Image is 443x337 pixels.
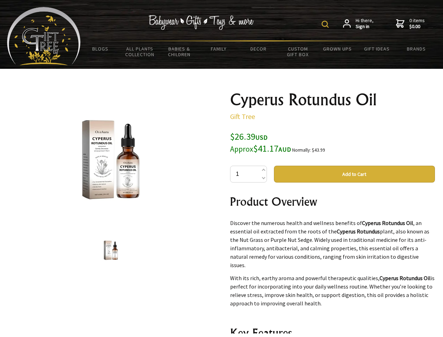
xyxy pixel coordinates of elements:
[343,18,374,30] a: Hi there,Sign in
[56,105,166,214] img: Cyperus Rotundus Oil
[230,219,435,269] p: Discover the numerous health and wellness benefits of , an essential oil extracted from the roots...
[81,41,120,56] a: BLOGS
[230,193,435,210] h2: Product Overview
[199,41,239,56] a: Family
[357,41,397,56] a: Gift Ideas
[239,41,278,56] a: Decor
[317,41,357,56] a: Grown Ups
[230,131,291,154] span: $26.39 $41.17
[409,17,425,30] span: 0 items
[120,41,160,62] a: All Plants Collection
[230,91,435,108] h1: Cyperus Rotundus Oil
[409,24,425,30] strong: $0.00
[230,274,435,308] p: With its rich, earthy aroma and powerful therapeutic qualities, is perfect for incorporating into...
[149,15,254,30] img: Babywear - Gifts - Toys & more
[322,21,329,28] img: product search
[278,145,291,153] span: AUD
[337,228,380,235] strong: Cyperus Rotundus
[274,166,435,183] button: Add to Cart
[356,24,374,30] strong: Sign in
[160,41,199,62] a: Babies & Children
[255,133,268,141] span: USD
[362,219,413,226] strong: Cyperus Rotundus Oil
[396,18,425,30] a: 0 items$0.00
[7,7,81,65] img: Babyware - Gifts - Toys and more...
[230,144,253,154] small: Approx
[397,41,436,56] a: Brands
[380,275,431,282] strong: Cyperus Rotundus Oil
[278,41,318,62] a: Custom Gift Box
[98,237,124,264] img: Cyperus Rotundus Oil
[292,147,325,153] small: Normally: $43.99
[230,112,255,121] a: Gift Tree
[356,18,374,30] span: Hi there,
